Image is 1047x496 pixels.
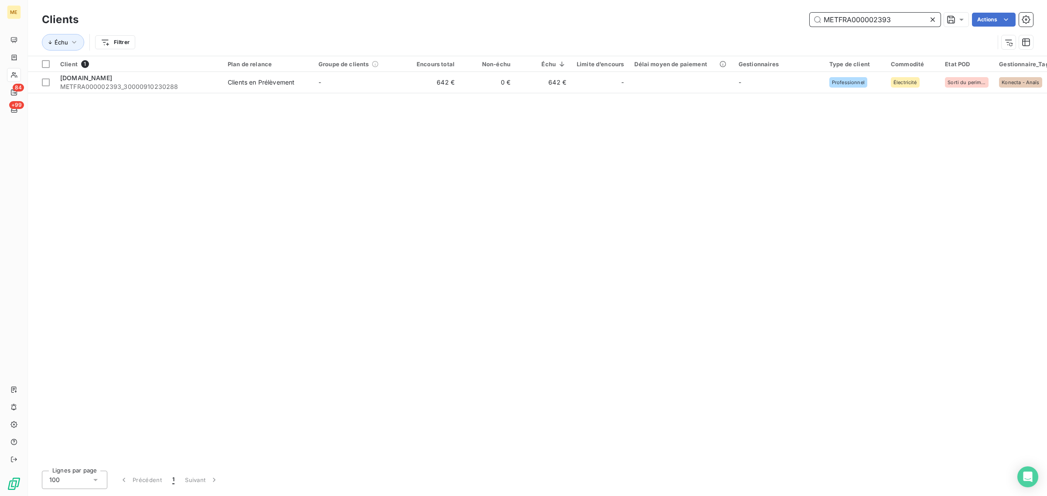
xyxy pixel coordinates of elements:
[948,80,986,85] span: Sorti du perimetre
[832,80,865,85] span: Professionnel
[945,61,989,68] div: Etat POD
[634,61,728,68] div: Délai moyen de paiement
[810,13,941,27] input: Rechercher
[318,78,321,86] span: -
[172,476,174,484] span: 1
[60,82,217,91] span: METFRA000002393_30000910230288
[7,5,21,19] div: ME
[409,61,455,68] div: Encours total
[9,101,24,109] span: +99
[42,34,84,51] button: Échu
[228,78,294,87] div: Clients en Prélèvement
[521,61,566,68] div: Échu
[404,72,460,93] td: 642 €
[7,103,21,117] a: +99
[7,477,21,491] img: Logo LeanPay
[55,39,68,46] span: Échu
[60,74,112,82] span: [DOMAIN_NAME]
[1017,466,1038,487] div: Open Intercom Messenger
[180,471,224,489] button: Suivant
[228,61,308,68] div: Plan de relance
[460,72,516,93] td: 0 €
[577,61,624,68] div: Limite d’encours
[95,35,135,49] button: Filtrer
[739,61,819,68] div: Gestionnaires
[516,72,571,93] td: 642 €
[891,61,934,68] div: Commodité
[7,85,21,99] a: 84
[829,61,880,68] div: Type de client
[114,471,167,489] button: Précédent
[49,476,60,484] span: 100
[893,80,917,85] span: Électricité
[318,61,369,68] span: Groupe de clients
[60,61,78,68] span: Client
[972,13,1016,27] button: Actions
[1002,80,1039,85] span: Konecta - Anaïs
[167,471,180,489] button: 1
[42,12,79,27] h3: Clients
[739,78,741,86] span: -
[621,78,624,87] span: -
[13,84,24,92] span: 84
[81,60,89,68] span: 1
[465,61,510,68] div: Non-échu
